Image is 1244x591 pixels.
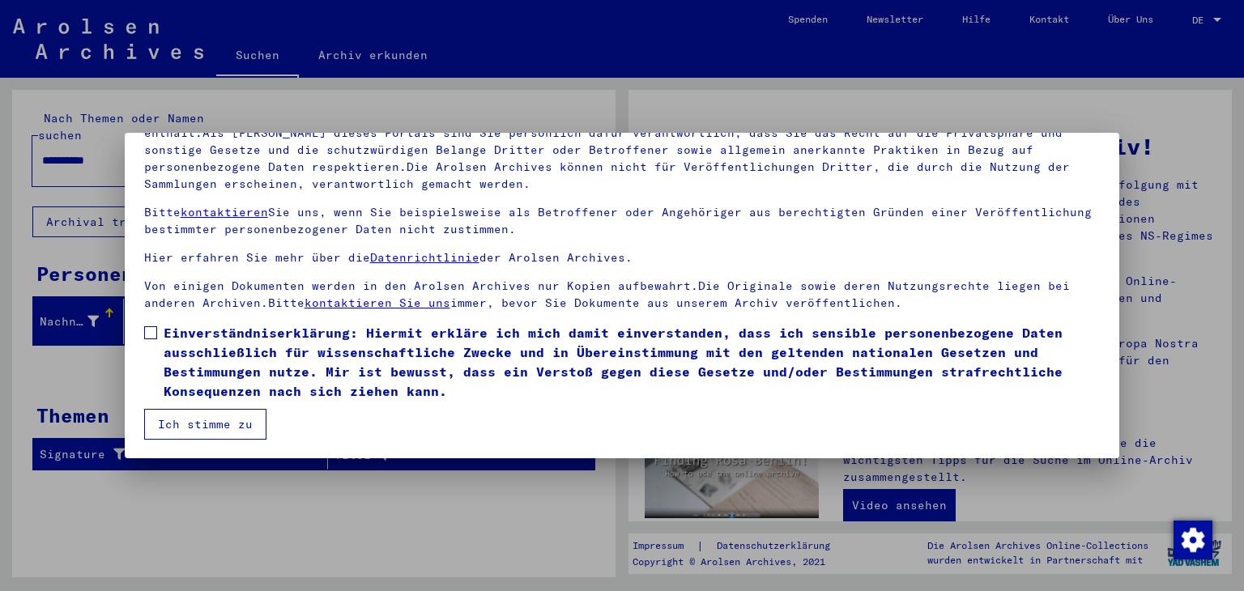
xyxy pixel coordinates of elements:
[305,295,450,310] a: kontaktieren Sie uns
[144,278,1101,312] p: Von einigen Dokumenten werden in den Arolsen Archives nur Kopien aufbewahrt.Die Originale sowie d...
[144,108,1101,193] p: Bitte beachten Sie, dass dieses Portal über NS - Verfolgte sensible Daten zu identifizierten oder...
[370,250,479,265] a: Datenrichtlinie
[181,205,268,219] a: kontaktieren
[164,323,1101,401] span: Einverständniserklärung: Hiermit erkläre ich mich damit einverstanden, dass ich sensible personen...
[1174,521,1212,559] img: Внести поправки в соглашение
[144,249,1101,266] p: Hier erfahren Sie mehr über die der Arolsen Archives.
[144,409,266,440] button: Ich stimme zu
[144,204,1101,238] p: Bitte Sie uns, wenn Sie beispielsweise als Betroffener oder Angehöriger aus berechtigten Gründen ...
